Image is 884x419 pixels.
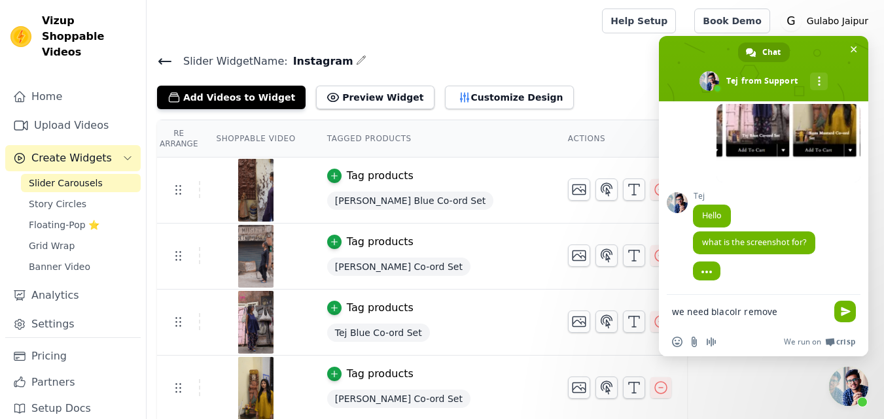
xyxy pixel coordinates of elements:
[834,301,856,322] span: Send
[672,337,682,347] span: Insert an emoji
[347,366,414,382] div: Tag products
[31,150,112,166] span: Create Widgets
[21,237,141,255] a: Grid Wrap
[445,86,574,109] button: Customize Design
[327,258,470,276] span: [PERSON_NAME] Co-ord Set
[802,9,874,33] p: Gulabo Jaipur
[672,306,826,318] textarea: Compose your message...
[787,14,795,27] text: G
[702,237,806,248] span: what is the screenshot for?
[238,159,274,222] img: vizup-images-279c.png
[200,120,311,158] th: Shoppable Video
[29,239,75,252] span: Grid Wrap
[5,145,141,171] button: Create Widgets
[568,178,590,201] button: Change Thumbnail
[347,234,414,250] div: Tag products
[311,120,552,158] th: Tagged Products
[29,218,99,231] span: Floating-Pop ⭐
[5,282,141,309] a: Analytics
[5,311,141,337] a: Settings
[327,300,414,316] button: Tag products
[5,343,141,369] a: Pricing
[347,168,414,184] div: Tag products
[29,197,86,210] span: Story Circles
[784,337,855,347] a: We run onCrisp
[327,390,470,408] span: [PERSON_NAME] Co-ord Set
[21,258,141,276] a: Banner Video
[238,291,274,354] img: vizup-images-bdd5.png
[602,8,676,33] a: Help Setup
[157,120,200,158] th: Re Arrange
[327,168,414,184] button: Tag products
[21,174,141,192] a: Slider Carousels
[10,26,31,47] img: Vizup
[238,225,274,288] img: vizup-images-d927.png
[810,73,828,90] div: More channels
[738,42,790,62] div: Chat
[347,300,414,316] div: Tag products
[21,195,141,213] a: Story Circles
[173,54,288,69] span: Slider Widget Name:
[5,84,141,110] a: Home
[356,52,366,70] div: Edit Name
[157,86,306,109] button: Add Videos to Widget
[694,8,769,33] a: Book Demo
[288,54,353,69] span: Instagram
[568,377,590,399] button: Change Thumbnail
[29,260,90,273] span: Banner Video
[327,192,494,210] span: [PERSON_NAME] Blue Co-ord Set
[327,234,414,250] button: Tag products
[762,42,781,62] span: Chat
[702,210,722,221] span: Hello
[706,337,716,347] span: Audio message
[784,337,821,347] span: We run on
[5,369,141,395] a: Partners
[568,310,590,333] button: Change Thumbnail
[847,42,860,56] span: Close chat
[327,324,430,342] span: Tej Blue Co-ord Set
[689,337,699,347] span: Send a file
[552,120,687,158] th: Actions
[21,216,141,234] a: Floating-Pop ⭐
[781,9,874,33] button: G Gulabo Jaipur
[29,176,103,190] span: Slider Carousels
[568,244,590,267] button: Change Thumbnail
[5,112,141,139] a: Upload Videos
[836,337,855,347] span: Crisp
[693,192,731,201] span: Tej
[42,13,135,60] span: Vizup Shoppable Videos
[327,366,414,382] button: Tag products
[316,86,434,109] button: Preview Widget
[829,367,868,406] div: Close chat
